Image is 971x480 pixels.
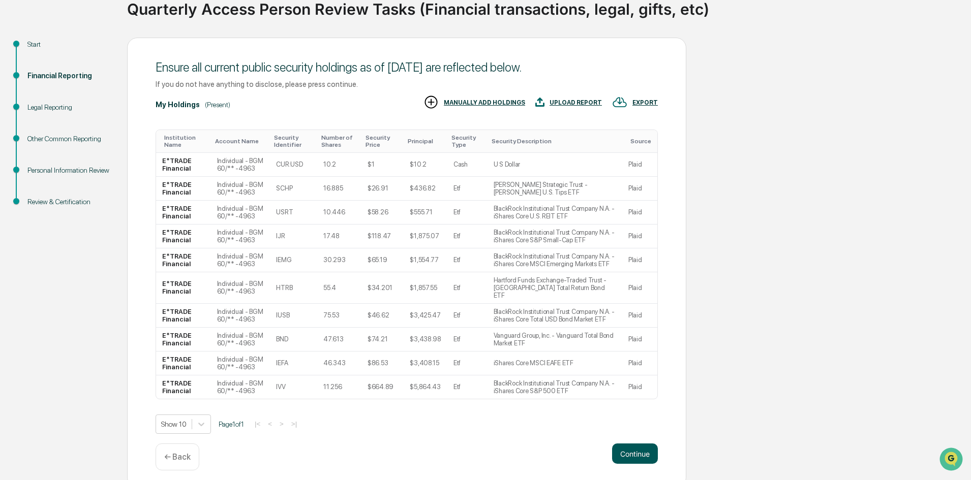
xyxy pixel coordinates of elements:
[612,443,658,464] button: Continue
[622,272,657,304] td: Plaid
[164,134,207,148] div: Toggle SortBy
[622,225,657,248] td: Plaid
[447,201,488,225] td: Etf
[447,272,488,304] td: Etf
[622,153,657,177] td: Plaid
[632,99,658,106] div: EXPORT
[317,153,361,177] td: 10.2
[317,248,361,272] td: 30.293
[6,124,70,142] a: 🖐️Preclearance
[20,147,64,157] span: Data Lookup
[211,177,270,201] td: Individual - BGM 60/** -4963
[10,21,185,38] p: How can we help?
[361,225,404,248] td: $118.47
[404,201,447,225] td: $555.71
[156,351,211,375] td: E*TRADE Financial
[10,129,18,137] div: 🖐️
[447,225,488,248] td: Etf
[361,375,404,399] td: $664.89
[211,272,270,304] td: Individual - BGM 60/** -4963
[447,351,488,375] td: Etf
[101,172,123,180] span: Pylon
[215,138,266,145] div: Toggle SortBy
[274,134,313,148] div: Toggle SortBy
[211,153,270,177] td: Individual - BGM 60/** -4963
[408,138,443,145] div: Toggle SortBy
[622,304,657,328] td: Plaid
[265,420,275,428] button: <
[72,172,123,180] a: Powered byPylon
[288,420,300,428] button: >|
[317,304,361,328] td: 75.53
[270,201,317,225] td: USRT
[366,134,400,148] div: Toggle SortBy
[35,88,129,96] div: We're available if you need us!
[622,177,657,201] td: Plaid
[156,375,211,399] td: E*TRADE Financial
[164,452,191,462] p: ← Back
[447,328,488,351] td: Etf
[156,201,211,225] td: E*TRADE Financial
[361,201,404,225] td: $58.26
[270,328,317,351] td: BND
[444,99,525,106] div: MANUALLY ADD HOLDINGS
[622,351,657,375] td: Plaid
[27,197,111,207] div: Review & Certification
[27,39,111,50] div: Start
[447,304,488,328] td: Etf
[630,138,653,145] div: Toggle SortBy
[317,225,361,248] td: 17.48
[488,375,622,399] td: BlackRock Institutional Trust Company N.A. - iShares Core S&P 500 ETF
[404,153,447,177] td: $10.2
[270,177,317,201] td: SCHP
[361,304,404,328] td: $46.62
[10,78,28,96] img: 1746055101610-c473b297-6a78-478c-a979-82029cc54cd1
[20,128,66,138] span: Preclearance
[361,248,404,272] td: $65.19
[156,248,211,272] td: E*TRADE Financial
[317,177,361,201] td: 16.885
[270,351,317,375] td: IEFA
[252,420,263,428] button: |<
[27,102,111,113] div: Legal Reporting
[488,248,622,272] td: BlackRock Institutional Trust Company N.A. - iShares Core MSCI Emerging Markets ETF
[270,375,317,399] td: IVV
[27,165,111,176] div: Personal Information Review
[361,351,404,375] td: $86.53
[447,248,488,272] td: Etf
[270,304,317,328] td: IUSB
[317,272,361,304] td: 55.4
[938,446,966,474] iframe: Open customer support
[361,177,404,201] td: $26.91
[361,272,404,304] td: $34.201
[156,177,211,201] td: E*TRADE Financial
[488,201,622,225] td: BlackRock Institutional Trust Company N.A. - iShares Core U.S. REIT ETF
[404,177,447,201] td: $436.82
[423,94,439,110] img: MANUALLY ADD HOLDINGS
[156,225,211,248] td: E*TRADE Financial
[270,153,317,177] td: CUR:USD
[211,351,270,375] td: Individual - BGM 60/** -4963
[70,124,130,142] a: 🗄️Attestations
[404,328,447,351] td: $3,438.98
[404,248,447,272] td: $1,554.77
[404,272,447,304] td: $1,857.55
[404,225,447,248] td: $1,875.07
[84,128,126,138] span: Attestations
[404,304,447,328] td: $3,425.47
[27,134,111,144] div: Other Common Reporting
[622,375,657,399] td: Plaid
[488,328,622,351] td: Vanguard Group, Inc. - Vanguard Total Bond Market ETF
[270,248,317,272] td: IEMG
[488,304,622,328] td: BlackRock Institutional Trust Company N.A. - iShares Core Total USD Bond Market ETF
[156,153,211,177] td: E*TRADE Financial
[317,375,361,399] td: 11.256
[27,71,111,81] div: Financial Reporting
[35,78,167,88] div: Start new chat
[488,177,622,201] td: [PERSON_NAME] Strategic Trust - [PERSON_NAME] U.S. Tips ETF
[622,201,657,225] td: Plaid
[447,153,488,177] td: Cash
[488,351,622,375] td: iShares Core MSCI EAFE ETF
[612,94,627,110] img: EXPORT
